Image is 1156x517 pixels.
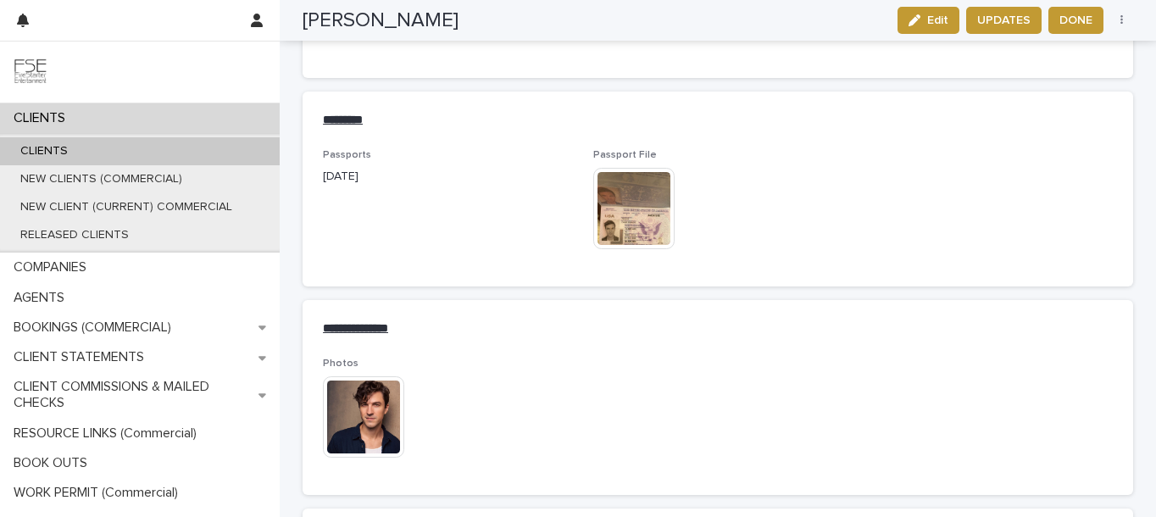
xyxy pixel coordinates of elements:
[7,200,246,214] p: NEW CLIENT (CURRENT) COMMERCIAL
[977,12,1031,29] span: UPDATES
[966,7,1042,34] button: UPDATES
[323,359,358,369] span: Photos
[14,55,47,89] img: 9JgRvJ3ETPGCJDhvPVA5
[7,425,210,442] p: RESOURCE LINKS (Commercial)
[303,8,459,33] h2: [PERSON_NAME]
[1059,12,1092,29] span: DONE
[7,349,158,365] p: CLIENT STATEMENTS
[1048,7,1103,34] button: DONE
[7,290,78,306] p: AGENTS
[7,228,142,242] p: RELEASED CLIENTS
[323,168,573,186] p: [DATE]
[7,172,196,186] p: NEW CLIENTS (COMMERCIAL)
[593,150,657,160] span: Passport File
[898,7,959,34] button: Edit
[927,14,948,26] span: Edit
[7,455,101,471] p: BOOK OUTS
[7,259,100,275] p: COMPANIES
[7,144,81,158] p: CLIENTS
[7,485,192,501] p: WORK PERMIT (Commercial)
[323,150,371,160] span: Passports
[7,110,79,126] p: CLIENTS
[7,379,258,411] p: CLIENT COMMISSIONS & MAILED CHECKS
[7,320,185,336] p: BOOKINGS (COMMERCIAL)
